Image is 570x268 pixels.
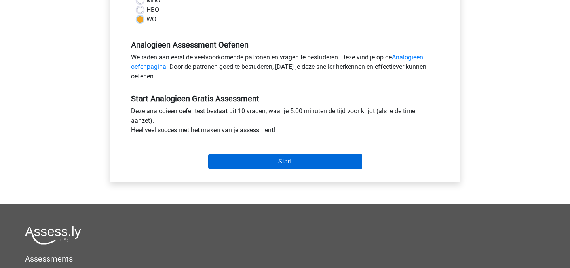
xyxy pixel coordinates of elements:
[125,53,445,84] div: We raden aan eerst de veelvoorkomende patronen en vragen te bestuderen. Deze vind je op de . Door...
[131,94,439,103] h5: Start Analogieen Gratis Assessment
[25,226,81,245] img: Assessly logo
[146,15,156,24] label: WO
[25,254,545,264] h5: Assessments
[131,40,439,49] h5: Analogieen Assessment Oefenen
[146,5,159,15] label: HBO
[125,106,445,138] div: Deze analogieen oefentest bestaat uit 10 vragen, waar je 5:00 minuten de tijd voor krijgt (als je...
[208,154,362,169] input: Start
